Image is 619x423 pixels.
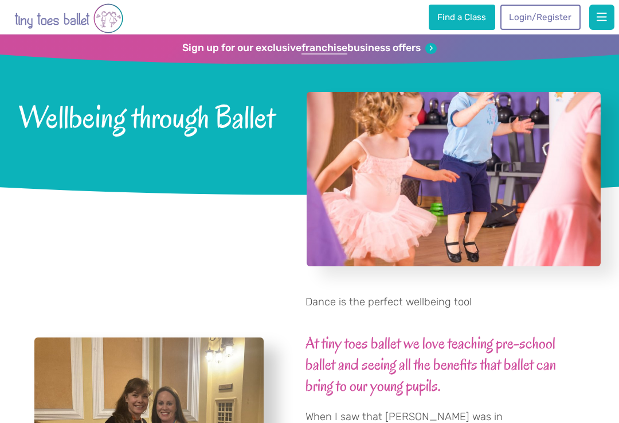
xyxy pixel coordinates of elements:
[301,42,347,55] strong: franchise
[14,2,123,34] img: tiny toes ballet
[305,294,585,311] p: Dance is the perfect wellbeing tool
[18,97,280,134] span: Wellbeing through Ballet
[429,5,495,30] a: Find a Class
[500,5,581,30] a: Login/Register
[305,333,585,396] h3: At tiny toes ballet we love teaching pre-school ballet and seeing all the benefits that ballet ca...
[182,42,436,55] a: Sign up for our exclusivefranchisebusiness offers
